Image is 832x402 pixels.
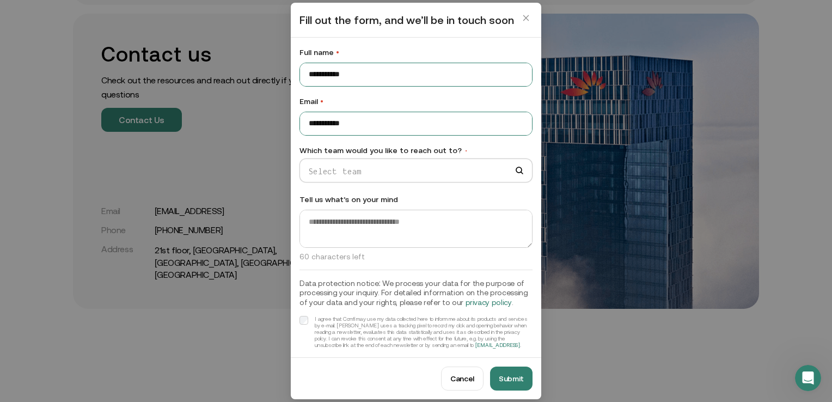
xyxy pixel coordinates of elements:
div: I agree that Comfi may use my data collected here to inform me about its products and services by... [315,316,533,349]
label: Email [299,95,533,107]
button: Cancel [441,367,484,391]
p: 60 characters left [299,252,533,261]
iframe: Intercom live chat [795,365,821,391]
label: Which team would you like to reach out to? [299,144,533,156]
div: Fill out the form, and we’ll be in touch soon [291,3,541,38]
button: Close [517,9,535,27]
button: Submit [490,367,533,391]
span: • [320,97,323,106]
span: • [464,147,468,155]
h3: Data protection notice: We process your data for the purpose of processing your inquiry. For deta... [299,279,533,308]
label: Full name [299,46,533,58]
label: Tell us what’s on your mind [299,193,533,205]
a: [EMAIL_ADDRESS] [475,342,520,348]
span: • [336,48,339,57]
span: close [522,11,530,25]
a: privacy policy [466,298,512,307]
